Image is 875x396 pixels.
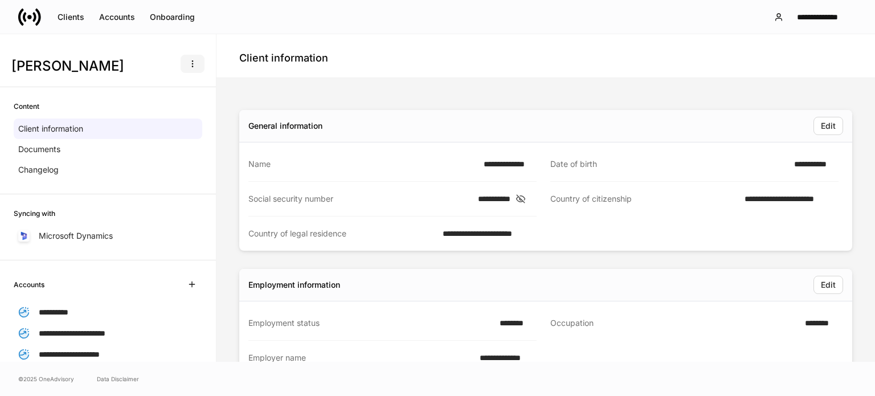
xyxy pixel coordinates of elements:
[248,158,477,170] div: Name
[14,119,202,139] a: Client information
[813,276,843,294] button: Edit
[248,120,322,132] div: General information
[14,226,202,246] a: Microsoft Dynamics
[550,158,787,170] div: Date of birth
[14,160,202,180] a: Changelog
[99,13,135,21] div: Accounts
[92,8,142,26] button: Accounts
[18,164,59,175] p: Changelog
[18,144,60,155] p: Documents
[248,352,473,364] div: Employer name
[14,139,202,160] a: Documents
[239,51,328,65] h4: Client information
[19,231,28,240] img: sIOyOZvWb5kUEAwh5D03bPzsWHrUXBSdsWHDhg8Ma8+nBQBvlija69eFAv+snJUCyn8AqO+ElBnIpgMAAAAASUVORK5CYII=
[18,374,74,383] span: © 2025 OneAdvisory
[50,8,92,26] button: Clients
[58,13,84,21] div: Clients
[550,193,738,205] div: Country of citizenship
[821,122,836,130] div: Edit
[142,8,202,26] button: Onboarding
[150,13,195,21] div: Onboarding
[11,57,176,75] h3: [PERSON_NAME]
[39,230,113,242] p: Microsoft Dynamics
[248,228,436,239] div: Country of legal residence
[550,317,798,329] div: Occupation
[14,208,55,219] h6: Syncing with
[14,279,44,290] h6: Accounts
[14,101,39,112] h6: Content
[821,281,836,289] div: Edit
[97,374,139,383] a: Data Disclaimer
[813,117,843,135] button: Edit
[248,193,471,205] div: Social security number
[248,279,340,291] div: Employment information
[248,317,493,329] div: Employment status
[18,123,83,134] p: Client information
